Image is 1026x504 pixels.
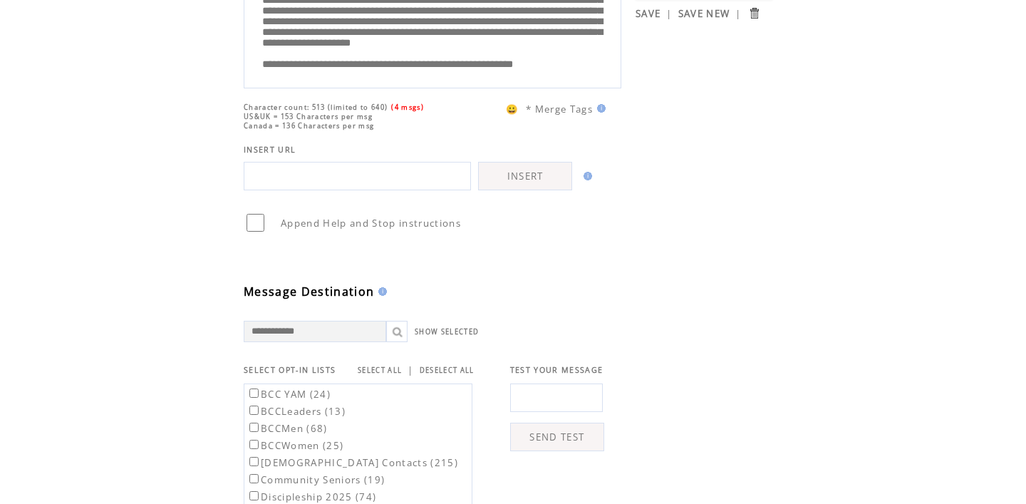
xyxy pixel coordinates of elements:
span: US&UK = 153 Characters per msg [244,112,373,121]
a: SELECT ALL [358,366,402,375]
span: * Merge Tags [526,103,593,115]
input: Community Seniors (19) [249,474,259,483]
a: SAVE [636,7,660,20]
label: [DEMOGRAPHIC_DATA] Contacts (215) [247,456,458,469]
span: INSERT URL [244,145,296,155]
span: | [408,364,413,376]
a: SEND TEST [510,423,604,451]
input: BCC YAM (24) [249,389,259,398]
input: BCCWomen (25) [249,440,259,449]
span: | [735,7,741,20]
a: SHOW SELECTED [415,327,479,336]
span: Character count: 513 (limited to 640) [244,103,388,112]
label: Discipleship 2025 (74) [247,490,376,503]
img: help.gif [374,287,387,296]
span: Canada = 136 Characters per msg [244,121,374,130]
img: help.gif [579,172,592,180]
span: | [666,7,672,20]
input: BCCLeaders (13) [249,406,259,415]
label: BCCLeaders (13) [247,405,346,418]
input: Discipleship 2025 (74) [249,491,259,500]
input: BCCMen (68) [249,423,259,432]
span: (4 msgs) [391,103,424,112]
label: Community Seniors (19) [247,473,385,486]
span: Append Help and Stop instructions [281,217,461,230]
img: help.gif [593,104,606,113]
a: INSERT [478,162,572,190]
input: [DEMOGRAPHIC_DATA] Contacts (215) [249,457,259,466]
a: DESELECT ALL [420,366,475,375]
span: 😀 [506,103,519,115]
input: Submit [747,6,761,20]
span: Message Destination [244,284,374,299]
label: BCC YAM (24) [247,388,331,401]
a: SAVE NEW [678,7,730,20]
label: BCCMen (68) [247,422,328,435]
span: SELECT OPT-IN LISTS [244,365,336,375]
label: BCCWomen (25) [247,439,343,452]
span: TEST YOUR MESSAGE [510,365,603,375]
